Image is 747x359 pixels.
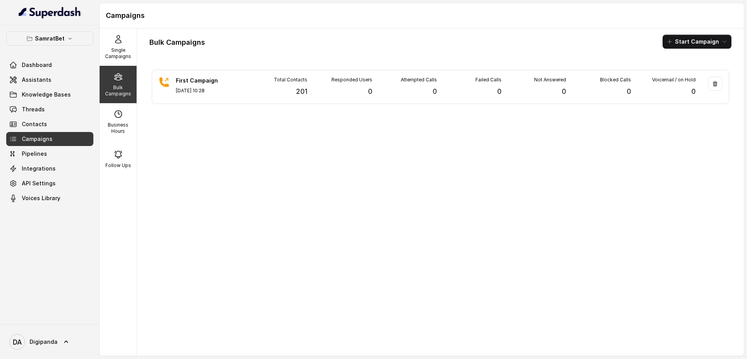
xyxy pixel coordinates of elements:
[106,9,738,22] h1: Campaigns
[176,88,230,94] p: [DATE] 10:28
[6,88,93,102] a: Knowledge Bases
[497,86,502,97] p: 0
[6,162,93,176] a: Integrations
[35,34,65,43] p: SamratBet
[22,135,53,143] span: Campaigns
[331,77,372,83] p: Responded Users
[6,32,93,46] button: SamratBet
[6,147,93,161] a: Pipelines
[22,150,47,158] span: Pipelines
[534,77,566,83] p: Not Answered
[433,86,437,97] p: 0
[6,132,93,146] a: Campaigns
[6,117,93,131] a: Contacts
[652,77,696,83] p: Voicemail / on Hold
[6,102,93,116] a: Threads
[176,77,230,84] p: First Campaign
[13,338,22,346] text: DA
[475,77,502,83] p: Failed Calls
[627,86,631,97] p: 0
[22,106,45,113] span: Threads
[600,77,631,83] p: Blocked Calls
[22,120,47,128] span: Contacts
[6,191,93,205] a: Voices Library
[22,61,52,69] span: Dashboard
[691,86,696,97] p: 0
[6,73,93,87] a: Assistants
[296,86,307,97] p: 201
[103,47,133,60] p: Single Campaigns
[103,84,133,97] p: Bulk Campaigns
[6,331,93,353] a: Digipanda
[22,76,51,84] span: Assistants
[401,77,437,83] p: Attempted Calls
[22,194,60,202] span: Voices Library
[368,86,372,97] p: 0
[22,91,71,99] span: Knowledge Bases
[22,179,56,187] span: API Settings
[19,6,81,19] img: light.svg
[562,86,566,97] p: 0
[30,338,58,346] span: Digipanda
[149,36,205,49] h1: Bulk Campaigns
[663,35,731,49] button: Start Campaign
[6,58,93,72] a: Dashboard
[105,162,131,169] p: Follow Ups
[274,77,307,83] p: Total Contacts
[103,122,133,134] p: Business Hours
[22,165,56,172] span: Integrations
[6,176,93,190] a: API Settings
